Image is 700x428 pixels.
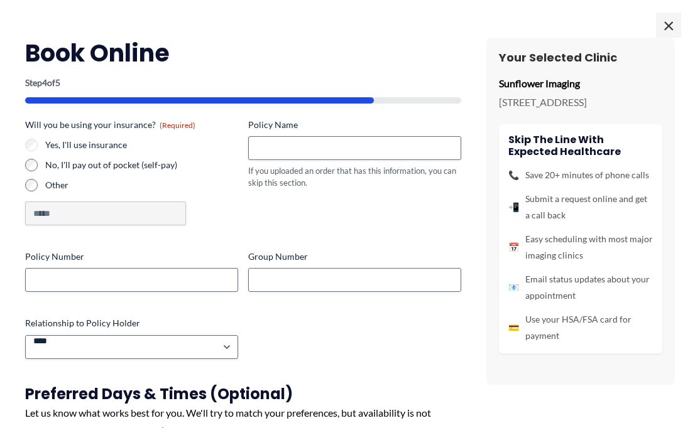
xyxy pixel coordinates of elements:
[248,165,461,188] div: If you uploaded an order that has this information, you can skip this section.
[25,78,461,87] p: Step of
[25,384,461,404] h3: Preferred Days & Times (Optional)
[508,311,653,344] li: Use your HSA/FSA card for payment
[25,201,186,225] input: Other Choice, please specify
[25,119,195,131] legend: Will you be using your insurance?
[499,74,662,93] p: Sunflower Imaging
[508,134,653,158] h4: Skip the line with Expected Healthcare
[25,38,461,68] h2: Book Online
[248,250,461,263] label: Group Number
[25,317,238,329] label: Relationship to Policy Holder
[499,50,662,65] h3: Your Selected Clinic
[248,119,461,131] label: Policy Name
[508,231,653,264] li: Easy scheduling with most major imaging clinics
[508,191,653,223] li: Submit a request online and get a call back
[499,93,662,112] p: [STREET_ADDRESS]
[508,167,653,183] li: Save 20+ minutes of phone calls
[42,77,47,88] span: 4
[508,271,653,304] li: Email status updates about your appointment
[508,239,519,255] span: 📅
[45,159,238,171] label: No, I'll pay out of pocket (self-pay)
[45,139,238,151] label: Yes, I'll use insurance
[508,199,519,215] span: 📲
[656,13,681,38] span: ×
[508,167,519,183] span: 📞
[25,250,238,263] label: Policy Number
[55,77,60,88] span: 5
[508,319,519,336] span: 💳
[45,179,238,191] label: Other
[508,279,519,296] span: 📧
[160,120,195,130] span: (Required)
